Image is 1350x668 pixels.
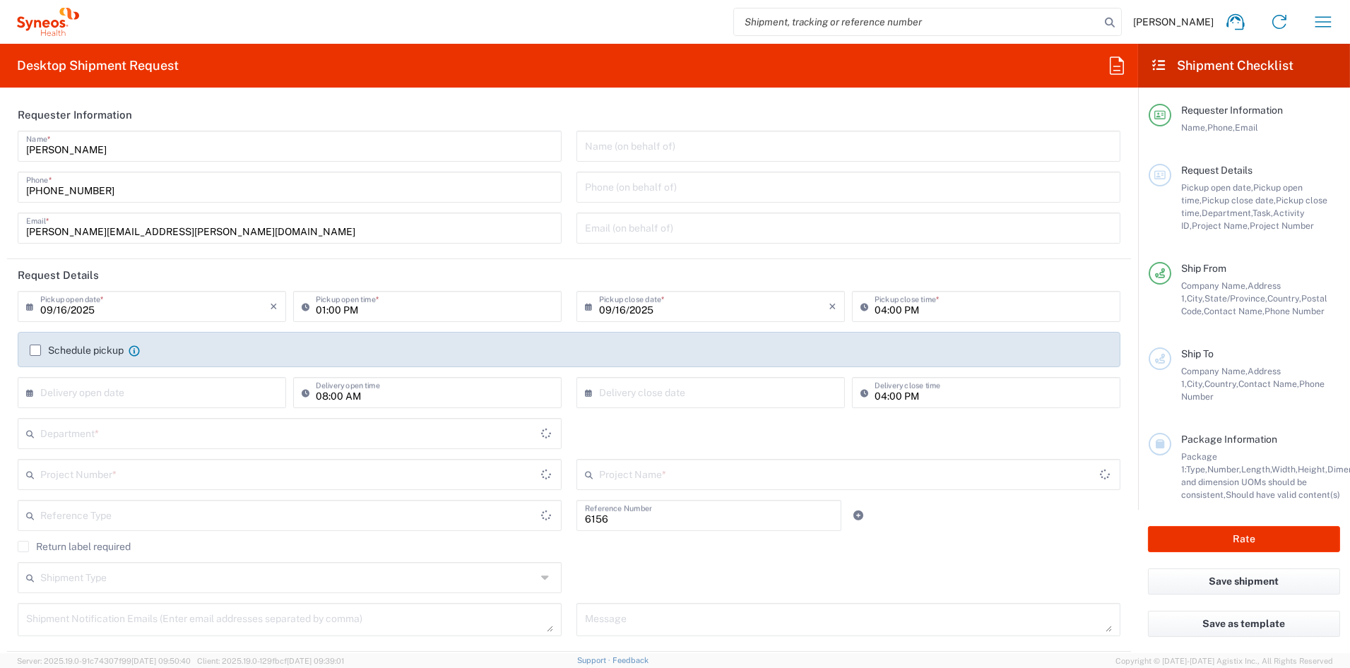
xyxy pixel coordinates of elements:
[18,108,132,122] h2: Requester Information
[1207,122,1235,133] span: Phone,
[1204,378,1238,389] span: Country,
[1151,57,1293,74] h2: Shipment Checklist
[848,506,868,525] a: Add Reference
[1202,208,1253,218] span: Department,
[1204,306,1265,316] span: Contact Name,
[1187,378,1204,389] span: City,
[197,657,344,665] span: Client: 2025.19.0-129fbcf
[1187,293,1204,304] span: City,
[270,295,278,318] i: ×
[131,657,191,665] span: [DATE] 09:50:40
[1133,16,1214,28] span: [PERSON_NAME]
[1298,464,1327,475] span: Height,
[1207,464,1241,475] span: Number,
[1204,293,1267,304] span: State/Province,
[1226,489,1340,500] span: Should have valid content(s)
[1148,568,1340,595] button: Save shipment
[1181,182,1253,193] span: Pickup open date,
[1181,122,1207,133] span: Name,
[1235,122,1258,133] span: Email
[1253,208,1273,218] span: Task,
[1181,263,1226,274] span: Ship From
[829,295,836,318] i: ×
[1115,655,1333,667] span: Copyright © [DATE]-[DATE] Agistix Inc., All Rights Reserved
[1202,195,1276,205] span: Pickup close date,
[1181,280,1248,291] span: Company Name,
[1238,378,1299,389] span: Contact Name,
[1192,220,1250,231] span: Project Name,
[1186,464,1207,475] span: Type,
[1148,526,1340,552] button: Rate
[734,8,1100,35] input: Shipment, tracking or reference number
[30,345,124,356] label: Schedule pickup
[612,656,649,664] a: Feedback
[17,57,179,74] h2: Desktop Shipment Request
[17,657,191,665] span: Server: 2025.19.0-91c74307f99
[1265,306,1325,316] span: Phone Number
[287,657,344,665] span: [DATE] 09:39:01
[18,268,99,282] h2: Request Details
[1181,366,1248,376] span: Company Name,
[1241,464,1272,475] span: Length,
[577,656,612,664] a: Support
[1267,293,1301,304] span: Country,
[18,541,131,552] label: Return label required
[1181,451,1217,475] span: Package 1:
[1181,434,1277,445] span: Package Information
[1181,348,1214,359] span: Ship To
[1181,105,1283,116] span: Requester Information
[1250,220,1314,231] span: Project Number
[1181,165,1253,176] span: Request Details
[1148,611,1340,637] button: Save as template
[1272,464,1298,475] span: Width,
